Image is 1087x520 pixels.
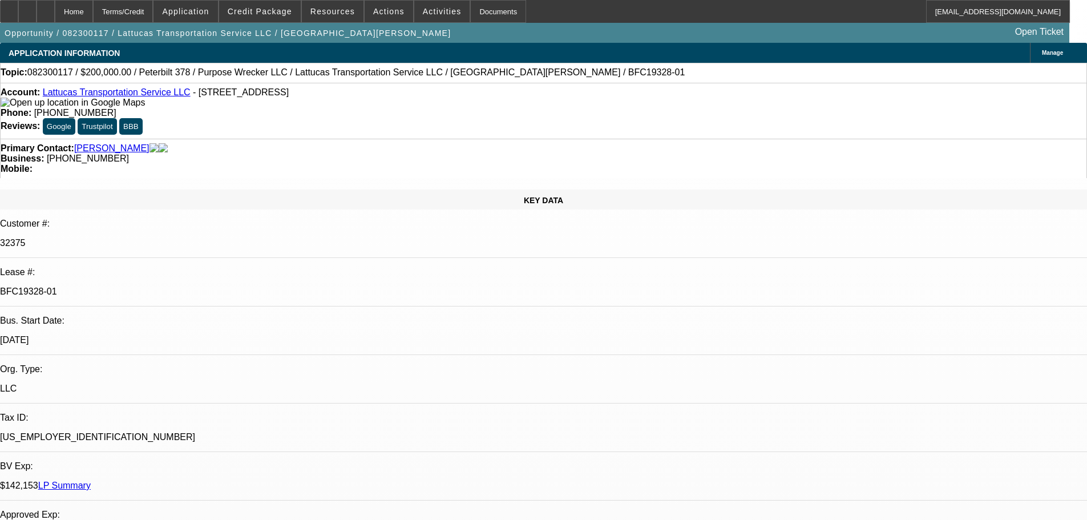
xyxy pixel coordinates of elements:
a: View Google Maps [1,98,145,107]
span: Manage [1042,50,1063,56]
img: Open up location in Google Maps [1,98,145,108]
span: - [STREET_ADDRESS] [193,87,289,97]
button: Activities [414,1,470,22]
span: Actions [373,7,405,16]
button: Application [153,1,217,22]
img: facebook-icon.png [149,143,159,154]
strong: Business: [1,154,44,163]
span: Opportunity / 082300117 / Lattucas Transportation Service LLC / [GEOGRAPHIC_DATA][PERSON_NAME] [5,29,451,38]
a: Lattucas Transportation Service LLC [43,87,191,97]
span: Credit Package [228,7,292,16]
span: APPLICATION INFORMATION [9,49,120,58]
strong: Phone: [1,108,31,118]
strong: Reviews: [1,121,40,131]
button: Actions [365,1,413,22]
strong: Topic: [1,67,27,78]
img: linkedin-icon.png [159,143,168,154]
button: Credit Package [219,1,301,22]
a: Open Ticket [1011,22,1068,42]
span: KEY DATA [524,196,563,205]
button: Resources [302,1,363,22]
strong: Account: [1,87,40,97]
strong: Mobile: [1,164,33,174]
a: [PERSON_NAME] [74,143,149,154]
span: Application [162,7,209,16]
span: [PHONE_NUMBER] [47,154,129,163]
span: Activities [423,7,462,16]
span: Resources [310,7,355,16]
button: Google [43,118,75,135]
button: Trustpilot [78,118,116,135]
a: LP Summary [38,481,91,490]
button: BBB [119,118,143,135]
span: 082300117 / $200,000.00 / Peterbilt 378 / Purpose Wrecker LLC / Lattucas Transportation Service L... [27,67,685,78]
span: [PHONE_NUMBER] [34,108,116,118]
strong: Primary Contact: [1,143,74,154]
